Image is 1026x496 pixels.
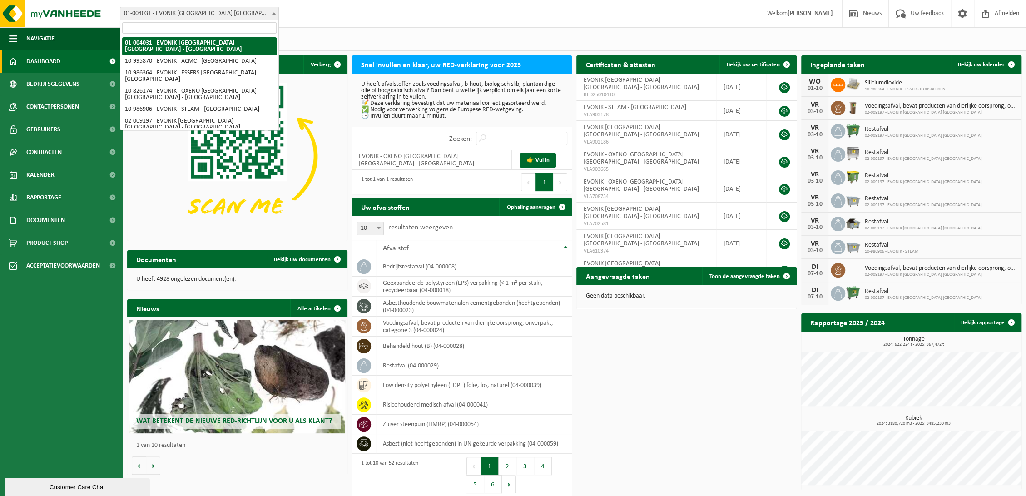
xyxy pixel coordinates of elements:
span: Restafval [864,242,918,249]
td: zuiver steenpuin (HMRP) (04-000054) [376,415,572,434]
span: Siliciumdioxide [864,79,945,87]
h2: Aangevraagde taken [576,267,659,285]
button: 5 [466,475,484,493]
h2: Nieuws [127,299,168,317]
p: Geen data beschikbaar. [585,293,788,299]
button: Next [553,173,567,191]
div: 03-10 [806,224,824,231]
span: 02-009197 - EVONIK [GEOGRAPHIC_DATA] [GEOGRAPHIC_DATA] [864,110,1017,115]
td: restafval (04-000029) [376,356,572,376]
strong: [PERSON_NAME] [788,10,833,17]
div: VR [806,124,824,132]
span: Navigatie [26,27,55,50]
span: VLA702581 [583,220,709,228]
span: Contracten [26,141,62,164]
td: low density polyethyleen (LDPE) folie, los, naturel (04-000039) [376,376,572,395]
span: Kalender [26,164,55,186]
span: Ophaling aanvragen [506,204,555,210]
span: Bekijk uw documenten [274,257,331,263]
li: 10-986906 - EVONIK - STEAM - [GEOGRAPHIC_DATA] [122,104,277,115]
h2: Documenten [127,250,185,268]
label: resultaten weergeven [388,224,453,231]
span: Restafval [864,195,981,203]
div: 1 tot 1 van 1 resultaten [357,172,413,192]
span: VLA610374 [583,248,709,255]
button: Volgende [146,456,160,475]
h2: Ingeplande taken [801,55,873,73]
div: 03-10 [806,178,824,184]
iframe: chat widget [5,476,152,496]
span: Verberg [311,62,331,68]
img: Download de VHEPlus App [127,74,347,239]
span: Restafval [864,149,981,156]
div: 07-10 [806,271,824,277]
div: VR [806,240,824,248]
td: asbesthoudende bouwmaterialen cementgebonden (hechtgebonden) (04-000023) [376,297,572,317]
button: 2 [499,457,516,475]
a: Bekijk uw certificaten [719,55,796,74]
li: 02-009197 - EVONIK [GEOGRAPHIC_DATA] [GEOGRAPHIC_DATA] - [GEOGRAPHIC_DATA] [122,115,277,134]
h2: Rapportage 2025 / 2024 [801,313,893,331]
span: Rapportage [26,186,61,209]
div: 03-10 [806,248,824,254]
button: 1 [535,173,553,191]
span: 02-009197 - EVONIK [GEOGRAPHIC_DATA] [GEOGRAPHIC_DATA] [864,156,981,162]
button: 4 [534,457,552,475]
td: [DATE] [716,257,766,284]
span: VLA708734 [583,193,709,200]
span: Wat betekent de nieuwe RED-richtlijn voor u als klant? [136,417,332,425]
span: VLA903178 [583,111,709,119]
h2: Snel invullen en klaar, uw RED-verklaring voor 2025 [352,55,530,73]
a: Ophaling aanvragen [499,198,571,216]
span: 02-009197 - EVONIK [GEOGRAPHIC_DATA] [GEOGRAPHIC_DATA] [864,133,981,139]
a: Toon de aangevraagde taken [702,267,796,285]
td: geëxpandeerde polystyreen (EPS) verpakking (< 1 m² per stuk), recycleerbaar (04-000018) [376,277,572,297]
span: Dashboard [26,50,60,73]
span: VLA903665 [583,166,709,173]
span: Product Shop [26,232,68,254]
div: 07-10 [806,294,824,300]
td: [DATE] [716,74,766,101]
div: 03-10 [806,201,824,208]
span: 02-009197 - EVONIK [GEOGRAPHIC_DATA] [GEOGRAPHIC_DATA] [864,295,981,301]
button: 3 [516,457,534,475]
td: [DATE] [716,121,766,148]
span: EVONIK [GEOGRAPHIC_DATA] [GEOGRAPHIC_DATA] - [GEOGRAPHIC_DATA] [583,233,699,247]
h3: Tonnage [806,336,1021,347]
span: EVONIK - STEAM - [GEOGRAPHIC_DATA] [583,104,686,111]
a: 👉 Vul in [520,153,556,168]
span: Bekijk uw certificaten [727,62,780,68]
span: 10 [357,222,383,235]
p: 1 van 10 resultaten [136,442,343,449]
img: LP-PA-00000-WDN-11 [845,76,861,92]
span: 01-004031 - EVONIK ANTWERPEN NV - ANTWERPEN [120,7,278,20]
img: WB-0660-HPE-GN-01 [845,285,861,300]
span: 02-009197 - EVONIK [GEOGRAPHIC_DATA] [GEOGRAPHIC_DATA] [864,272,1017,278]
a: Bekijk uw documenten [267,250,347,268]
div: 01-10 [806,85,824,92]
td: EVONIK - OXENO [GEOGRAPHIC_DATA] [GEOGRAPHIC_DATA] - [GEOGRAPHIC_DATA] [352,150,512,170]
button: 1 [481,457,499,475]
span: Bekijk uw kalender [958,62,1005,68]
span: Voedingsafval, bevat producten van dierlijke oorsprong, onverpakt, categorie 3 [864,265,1017,272]
span: EVONIK - OXENO [GEOGRAPHIC_DATA] [GEOGRAPHIC_DATA] - [GEOGRAPHIC_DATA] [583,179,699,193]
li: 01-004031 - EVONIK [GEOGRAPHIC_DATA] [GEOGRAPHIC_DATA] - [GEOGRAPHIC_DATA] [122,37,277,55]
span: RED25010410 [583,91,709,99]
label: Zoeken: [449,135,471,143]
div: VR [806,171,824,178]
td: [DATE] [716,101,766,121]
span: 02-009197 - EVONIK [GEOGRAPHIC_DATA] [GEOGRAPHIC_DATA] [864,226,981,231]
h3: Kubiek [806,415,1021,426]
span: Restafval [864,172,981,179]
div: 03-10 [806,109,824,115]
div: DI [806,287,824,294]
span: 10-986906 - EVONIK - STEAM [864,249,918,254]
div: 03-10 [806,132,824,138]
td: risicohoudend medisch afval (04-000041) [376,395,572,415]
td: voedingsafval, bevat producten van dierlijke oorsprong, onverpakt, categorie 3 (04-000024) [376,317,572,337]
img: WB-1100-GAL-GY-04 [845,146,861,161]
img: WB-2500-GAL-GY-01 [845,192,861,208]
a: Bekijk uw kalender [951,55,1021,74]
